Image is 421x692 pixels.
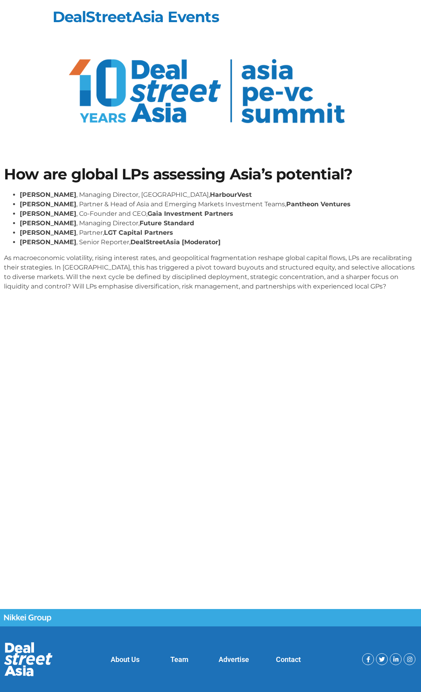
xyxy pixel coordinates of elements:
[20,210,76,217] strong: [PERSON_NAME]
[170,655,189,664] a: Team
[286,200,351,208] strong: Pantheon Ventures
[20,191,76,198] strong: [PERSON_NAME]
[210,191,252,198] strong: HarbourVest
[111,655,140,664] a: About Us
[276,655,301,664] a: Contact
[20,238,76,246] strong: [PERSON_NAME]
[147,210,233,217] strong: Gaia Investment Partners
[4,614,51,622] img: Nikkei Group
[140,219,194,227] strong: Future Standard
[20,200,417,209] li: , Partner & Head of Asia and Emerging Markets Investment Teams,
[20,219,417,228] li: , Managing Director,
[219,655,249,664] a: Advertise
[130,238,221,246] strong: DealStreetAsia [Moderator]
[4,167,417,182] h1: How are global LPs assessing Asia’s potential?
[53,8,219,26] a: DealStreetAsia Events
[104,229,173,236] strong: LGT Capital Partners
[20,190,417,200] li: , Managing Director, [GEOGRAPHIC_DATA],
[20,209,417,219] li: , Co-Founder and CEO,
[20,228,417,238] li: , Partner,
[20,200,76,208] strong: [PERSON_NAME]
[20,229,76,236] strong: [PERSON_NAME]
[4,253,417,291] p: As macroeconomic volatility, rising interest rates, and geopolitical fragmentation reshape global...
[20,219,76,227] strong: [PERSON_NAME]
[20,238,417,247] li: , Senior Reporter,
